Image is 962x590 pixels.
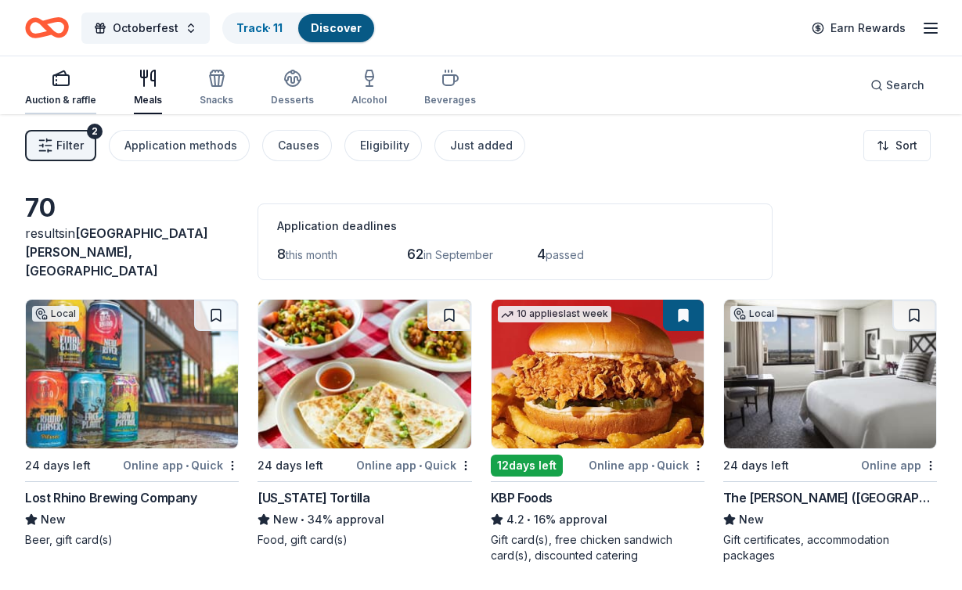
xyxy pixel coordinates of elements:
img: Image for California Tortilla [258,300,470,448]
div: 24 days left [723,456,789,475]
button: Snacks [200,63,233,114]
div: Beer, gift card(s) [25,532,239,548]
div: The [PERSON_NAME] ([GEOGRAPHIC_DATA]) [723,488,937,507]
button: Auction & raffle [25,63,96,114]
span: this month [286,248,337,261]
span: Filter [56,136,84,155]
div: 12 days left [491,455,563,477]
span: passed [546,248,584,261]
div: [US_STATE] Tortilla [258,488,369,507]
button: Eligibility [344,130,422,161]
span: 4.2 [506,510,524,529]
button: Track· 11Discover [222,13,376,44]
a: Image for KBP Foods10 applieslast week12days leftOnline app•QuickKBP Foods4.2•16% approvalGift ca... [491,299,704,563]
div: results [25,224,239,280]
div: Online app Quick [123,455,239,475]
img: Image for Lost Rhino Brewing Company [26,300,238,448]
span: 8 [277,246,286,262]
div: 24 days left [25,456,91,475]
div: Local [730,306,777,322]
a: Home [25,9,69,46]
div: 70 [25,192,239,224]
div: Meals [134,94,162,106]
span: • [527,513,531,526]
div: 2 [87,124,103,139]
div: KBP Foods [491,488,553,507]
div: Online app [861,455,937,475]
button: Meals [134,63,162,114]
div: Food, gift card(s) [258,532,471,548]
div: Alcohol [351,94,387,106]
div: Online app Quick [589,455,704,475]
div: Causes [278,136,319,155]
a: Image for The Ritz-Carlton (Pentagon City)Local24 days leftOnline appThe [PERSON_NAME] ([GEOGRAPH... [723,299,937,563]
button: Search [858,70,937,101]
div: Eligibility [360,136,409,155]
button: Desserts [271,63,314,114]
span: • [651,459,654,472]
button: Octoberfest [81,13,210,44]
button: Application methods [109,130,250,161]
div: Auction & raffle [25,94,96,106]
span: • [301,513,305,526]
button: Filter2 [25,130,96,161]
div: Gift card(s), free chicken sandwich card(s), discounted catering [491,532,704,563]
div: Snacks [200,94,233,106]
span: in September [423,248,493,261]
span: in [25,225,208,279]
div: 24 days left [258,456,323,475]
div: Gift certificates, accommodation packages [723,532,937,563]
button: Just added [434,130,525,161]
button: Sort [863,130,931,161]
span: New [739,510,764,529]
button: Beverages [424,63,476,114]
div: 34% approval [258,510,471,529]
button: Alcohol [351,63,387,114]
span: Octoberfest [113,19,178,38]
span: Sort [895,136,917,155]
div: Application deadlines [277,217,753,236]
img: Image for The Ritz-Carlton (Pentagon City) [724,300,936,448]
a: Track· 11 [236,21,283,34]
div: Application methods [124,136,237,155]
span: [GEOGRAPHIC_DATA][PERSON_NAME], [GEOGRAPHIC_DATA] [25,225,208,279]
span: New [273,510,298,529]
a: Image for Lost Rhino Brewing CompanyLocal24 days leftOnline app•QuickLost Rhino Brewing CompanyNe... [25,299,239,548]
span: • [419,459,422,472]
button: Causes [262,130,332,161]
div: Beverages [424,94,476,106]
span: 62 [407,246,423,262]
a: Discover [311,21,362,34]
div: 16% approval [491,510,704,529]
div: Lost Rhino Brewing Company [25,488,197,507]
div: Desserts [271,94,314,106]
a: Earn Rewards [802,14,915,42]
div: Just added [450,136,513,155]
div: 10 applies last week [498,306,611,322]
a: Image for California Tortilla24 days leftOnline app•Quick[US_STATE] TortillaNew•34% approvalFood,... [258,299,471,548]
img: Image for KBP Foods [492,300,704,448]
div: Online app Quick [356,455,472,475]
span: • [186,459,189,472]
div: Local [32,306,79,322]
span: 4 [537,246,546,262]
span: Search [886,76,924,95]
span: New [41,510,66,529]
